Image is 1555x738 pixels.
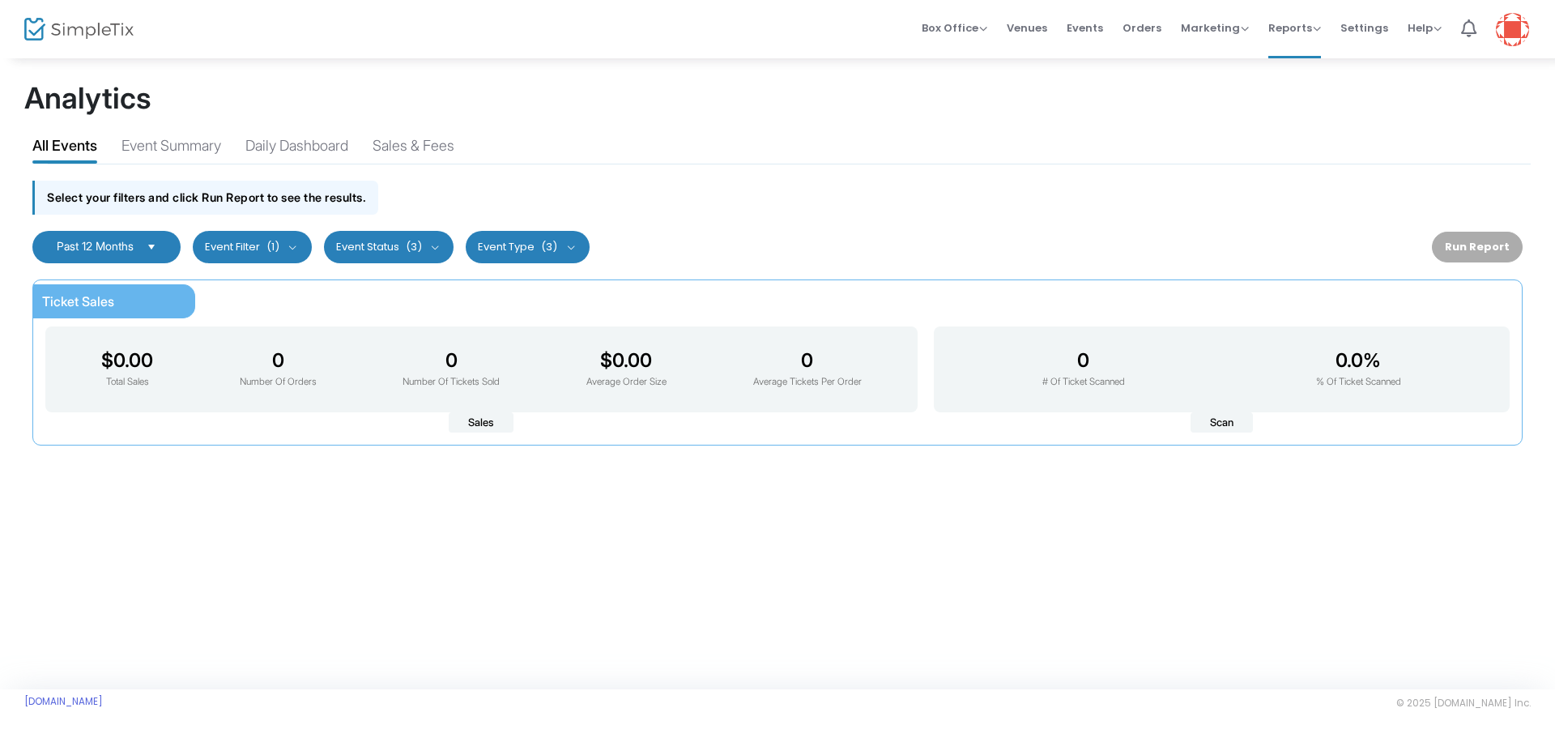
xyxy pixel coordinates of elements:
[1191,412,1253,433] span: Scan
[1316,375,1401,390] p: % Of Ticket Scanned
[324,231,454,263] button: Event Status(3)
[541,241,557,254] span: (3)
[449,412,513,433] span: Sales
[1181,20,1249,36] span: Marketing
[101,375,153,390] p: Total Sales
[32,181,378,214] div: Select your filters and click Run Report to see the results.
[245,134,348,163] div: Daily Dashboard
[1408,20,1442,36] span: Help
[101,349,153,372] h3: $0.00
[240,349,317,372] h3: 0
[32,134,97,163] div: All Events
[586,349,667,372] h3: $0.00
[403,349,500,372] h3: 0
[266,241,279,254] span: (1)
[1316,349,1401,372] h3: 0.0%
[42,293,114,309] span: Ticket Sales
[1268,20,1321,36] span: Reports
[466,231,590,263] button: Event Type(3)
[1396,697,1531,710] span: © 2025 [DOMAIN_NAME] Inc.
[753,349,862,372] h3: 0
[121,134,221,163] div: Event Summary
[1340,7,1388,49] span: Settings
[57,239,134,253] span: Past 12 Months
[373,134,454,163] div: Sales & Fees
[922,20,987,36] span: Box Office
[753,375,862,390] p: Average Tickets Per Order
[240,375,317,390] p: Number Of Orders
[1042,349,1125,372] h3: 0
[24,695,103,708] a: [DOMAIN_NAME]
[403,375,500,390] p: Number Of Tickets Sold
[1007,7,1047,49] span: Venues
[1123,7,1161,49] span: Orders
[140,241,163,254] button: Select
[193,231,312,263] button: Event Filter(1)
[586,375,667,390] p: Average Order Size
[1067,7,1103,49] span: Events
[406,241,422,254] span: (3)
[1042,375,1125,390] p: # Of Ticket Scanned
[24,81,1531,116] h1: Analytics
